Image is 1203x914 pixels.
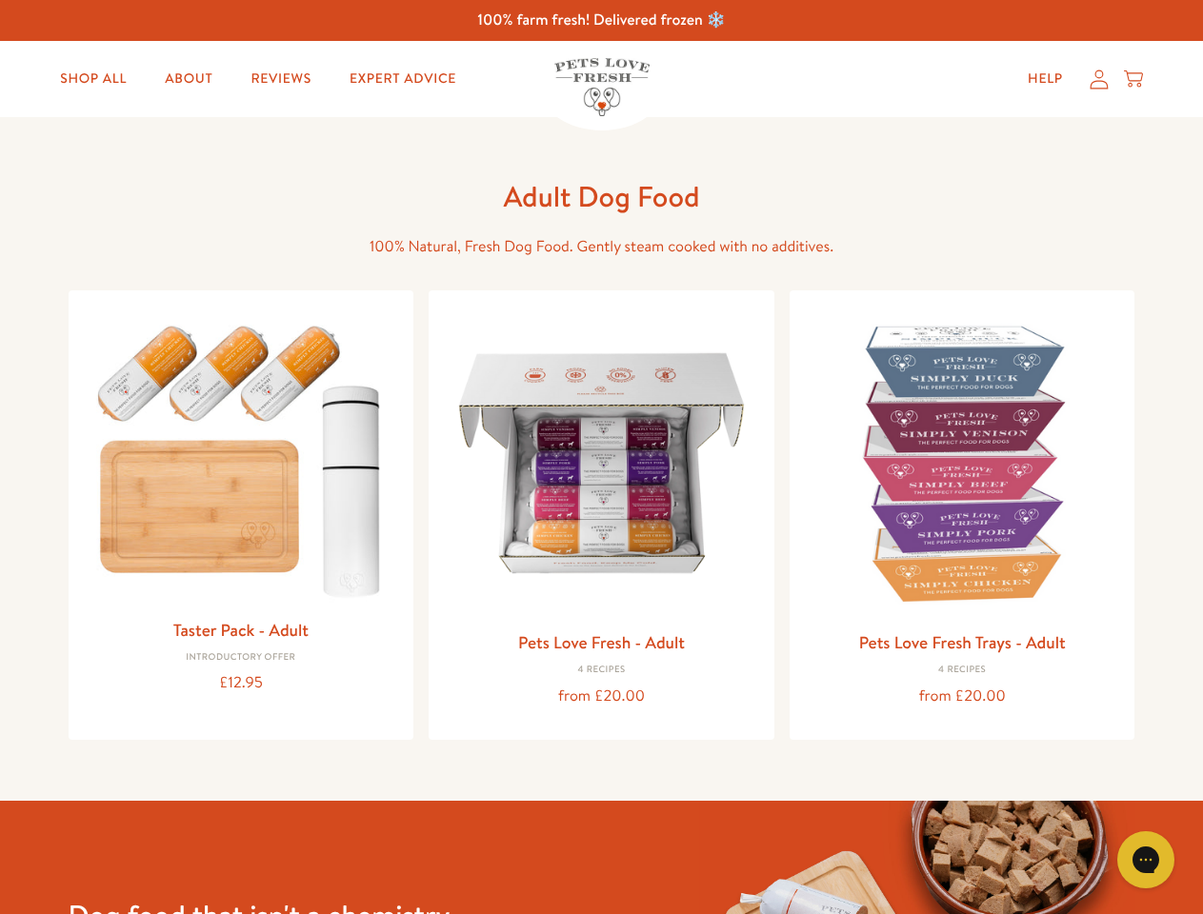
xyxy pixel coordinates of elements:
img: Pets Love Fresh - Adult [444,306,759,621]
img: Pets Love Fresh Trays - Adult [805,306,1120,621]
a: About [150,60,228,98]
img: Taster Pack - Adult [84,306,399,607]
span: 100% Natural, Fresh Dog Food. Gently steam cooked with no additives. [370,236,833,257]
a: Help [1013,60,1078,98]
div: Introductory Offer [84,652,399,664]
a: Shop All [45,60,142,98]
iframe: Gorgias live chat messenger [1108,825,1184,895]
a: Reviews [235,60,326,98]
div: from £20.00 [805,684,1120,709]
a: Pets Love Fresh Trays - Adult [859,630,1066,654]
a: Taster Pack - Adult [173,618,309,642]
h1: Adult Dog Food [297,178,907,215]
a: Pets Love Fresh - Adult [518,630,685,654]
div: £12.95 [84,670,399,696]
div: 4 Recipes [805,665,1120,676]
div: from £20.00 [444,684,759,709]
img: Pets Love Fresh [554,58,650,116]
div: 4 Recipes [444,665,759,676]
a: Expert Advice [334,60,471,98]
